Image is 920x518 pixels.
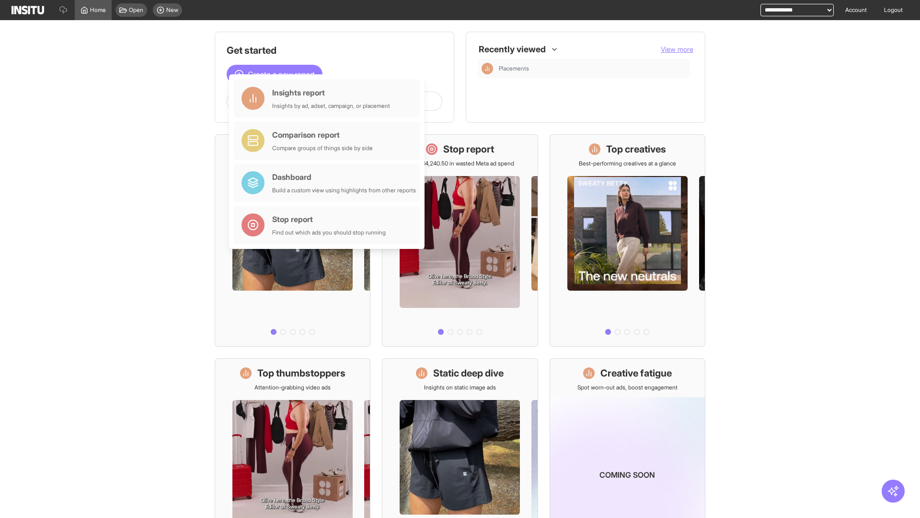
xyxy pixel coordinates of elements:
span: View more [661,45,693,53]
span: Open [129,6,143,14]
a: What's live nowSee all active ads instantly [215,134,370,347]
div: Build a custom view using highlights from other reports [272,187,416,194]
div: Find out which ads you should stop running [272,229,386,236]
div: Insights by ad, adset, campaign, or placement [272,102,390,110]
span: Create a new report [248,69,315,80]
p: Save £14,240.50 in wasted Meta ad spend [406,160,514,167]
a: Stop reportSave £14,240.50 in wasted Meta ad spend [382,134,538,347]
h1: Get started [227,44,442,57]
h1: Top thumbstoppers [257,366,345,380]
div: Comparison report [272,129,373,141]
div: Insights report [272,87,390,98]
p: Insights on static image ads [424,384,496,391]
p: Attention-grabbing video ads [254,384,331,391]
span: Placements [499,65,529,72]
a: Top creativesBest-performing creatives at a glance [550,134,705,347]
h1: Top creatives [606,142,666,156]
h1: Static deep dive [433,366,504,380]
button: View more [661,45,693,54]
div: Compare groups of things side by side [272,144,373,152]
button: Create a new report [227,65,322,84]
div: Dashboard [272,171,416,183]
h1: Stop report [443,142,494,156]
span: New [166,6,178,14]
div: Stop report [272,213,386,225]
img: Logo [11,6,44,14]
span: Placements [499,65,686,72]
span: Home [90,6,106,14]
p: Best-performing creatives at a glance [579,160,676,167]
div: Insights [482,63,493,74]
